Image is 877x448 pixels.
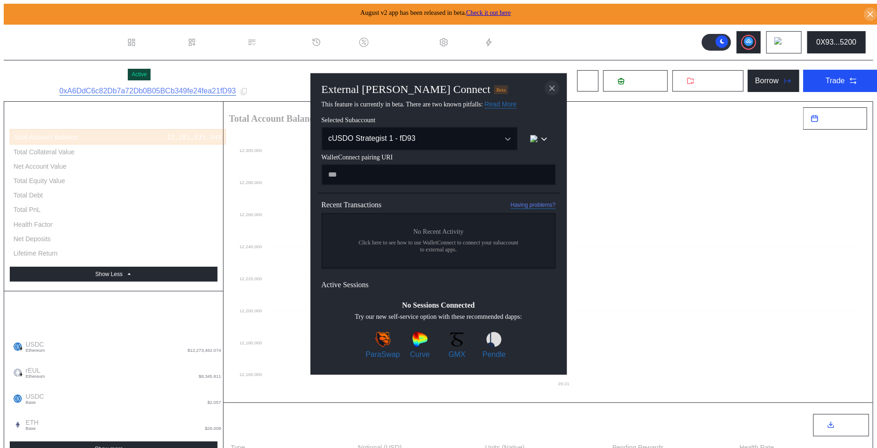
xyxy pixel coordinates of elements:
a: Read More [485,101,517,109]
span: Active Sessions [322,281,369,290]
span: $12,273,462.074 [188,348,221,353]
div: History [325,38,348,46]
div: Aggregate Balances [10,319,218,334]
img: usdc.png [13,343,22,351]
span: Ethereum [26,348,45,353]
button: chain logo [521,127,556,151]
div: Borrow [755,77,779,85]
span: Base [26,400,44,405]
img: base-BpWWO12p.svg [19,424,23,429]
a: CurveCurve [403,332,437,359]
span: Recent Transactions [322,201,382,210]
span: Pendle [482,351,506,359]
div: Discount Factors [372,38,428,46]
span: Try our new self-service option with these recommended dapps: [355,314,522,321]
div: 2.058 [202,393,221,401]
span: August v2 app has been released in beta. [361,9,511,16]
img: svg+xml,%3c [19,372,23,377]
div: 0.006 [202,419,221,427]
img: empty-token.png [13,369,22,377]
a: PendlePendle [477,332,511,359]
img: usdc.png [13,395,22,403]
text: 12,200,000 [239,308,262,313]
span: USDC [22,393,44,405]
a: Check it out here [466,9,511,16]
a: Having problems? [511,202,556,209]
text: 12,300,000 [239,148,262,153]
text: 20:21 [558,381,569,386]
a: 0xA6DdC6c82Db7a72Db0B05BCb349fe24fea21fD93 [59,87,236,96]
text: 12,280,000 [239,180,262,185]
text: 12,260,000 [239,212,262,217]
span: rEUL [22,367,45,379]
button: Open menu [322,127,518,151]
div: 12,281,835.949 [166,148,221,156]
div: Infinity [190,220,221,229]
div: Total Account Balance [14,133,78,141]
div: Show Less [95,271,123,277]
span: ETH [22,419,39,431]
a: GMXGMX [440,332,474,359]
div: Permissions [260,38,301,46]
div: Total Debt [13,191,43,199]
div: 12,281,835.949 [166,162,221,171]
div: 12,281,835.949 [166,177,221,185]
span: ParaSwap [366,351,400,359]
div: DeFi Metrics [231,420,283,431]
img: GMX [449,332,464,347]
div: Account Summary [10,111,218,129]
div: 12,281,835.949 [167,133,222,141]
img: svg+xml,%3c [19,346,23,351]
img: ethereum.png [13,421,22,429]
span: GMX [448,351,465,359]
span: Base [26,426,39,431]
h2: Total Account Balance [229,114,796,123]
span: $26.008 [205,426,221,431]
div: cUSDO Strategist 1 [11,66,124,83]
span: $8,345.811 [199,374,221,379]
div: Automations [497,38,539,46]
img: chain logo [530,135,538,143]
div: Admin [452,38,473,46]
div: Total Equity Value [13,177,65,185]
h2: External [PERSON_NAME] Connect [322,84,491,96]
div: Beta [494,86,508,94]
text: 12,160,000 [239,372,262,377]
a: ParaSwapParaSwap [366,332,400,359]
div: Net Account Value [13,162,66,171]
div: Account Balance [10,301,218,319]
span: Deposit [628,77,653,85]
span: USDC [22,341,45,353]
span: $2.057 [207,400,221,405]
div: - [217,249,221,257]
div: Net Deposits [13,235,51,243]
div: Subaccount ID: [11,88,56,95]
div: Health Factor [13,220,53,229]
span: WalletConnect pairing URI [322,154,556,162]
div: cUSDO Strategist 1 - fD93 [329,135,491,143]
div: 12,275,400.990 [166,341,221,349]
a: No Recent ActivityClick here to see how to use WalletConnect to connect your subaccount to extern... [322,213,556,269]
div: 0.000 [202,191,221,199]
button: close modal [545,81,560,96]
span: Export [838,422,855,429]
img: Curve [413,332,428,347]
div: Trade [826,77,845,85]
div: 0X93...5200 [817,38,857,46]
img: base-BpWWO12p.svg [19,398,23,403]
div: - [217,205,221,214]
div: Total Collateral Value [13,148,74,156]
div: Total PnL [13,205,40,214]
div: Loan Book [200,38,236,46]
span: Click here to see how to use WalletConnect to connect your subaccount to external apps. [359,240,519,254]
text: 12,240,000 [239,244,262,249]
span: Last 24 Hours [822,115,859,122]
span: Selected Subaccount [322,117,556,125]
img: ParaSwap [376,332,390,347]
img: Pendle [487,332,501,347]
div: Active [132,71,147,78]
text: 12,180,000 [239,340,262,345]
div: Dashboard [140,38,176,46]
span: No Recent Activity [413,229,463,236]
span: This feature is currently in beta. There are two known pitfalls: [322,101,517,108]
